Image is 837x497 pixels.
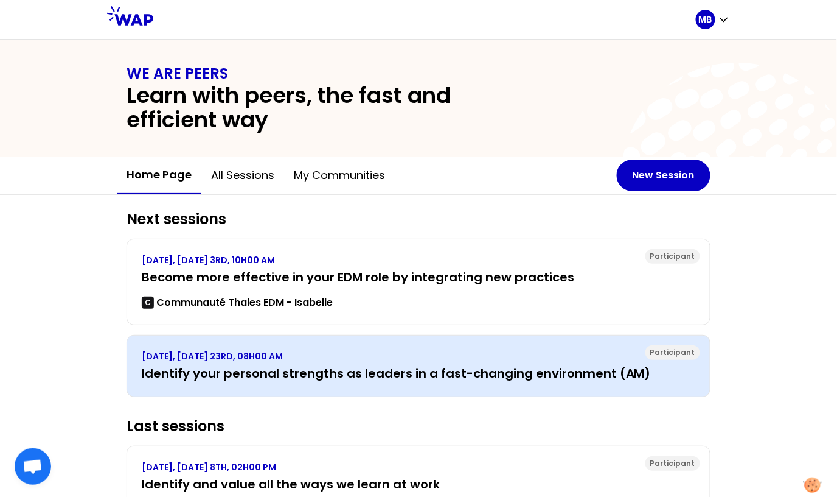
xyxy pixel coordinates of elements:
p: [DATE], [DATE] 23RD, 08H00 AM [142,350,695,362]
p: [DATE], [DATE] 8TH, 02H00 PM [142,461,695,473]
p: MB [699,13,712,26]
button: My communities [284,157,395,194]
h3: Identify your personal strengths as leaders in a fast-changing environment (AM) [142,365,695,382]
a: Ouvrir le chat [15,448,51,485]
h2: Next sessions [127,210,710,229]
button: All sessions [201,157,284,194]
h3: Identify and value all the ways we learn at work [142,476,695,493]
h1: WE ARE PEERS [127,64,710,83]
a: [DATE], [DATE] 3RD, 10H00 AMBecome more effective in your EDM role by integrating new practicesCC... [142,254,695,310]
div: Participant [645,456,700,471]
button: MB [696,10,730,29]
div: Participant [645,345,700,360]
h2: Last sessions [127,417,710,436]
h3: Become more effective in your EDM role by integrating new practices [142,269,695,286]
h2: Learn with peers, the fast and efficient way [127,83,535,132]
a: [DATE], [DATE] 8TH, 02H00 PMIdentify and value all the ways we learn at work [142,461,695,493]
button: Home page [117,157,201,194]
p: Communauté Thales EDM - Isabelle [156,295,333,310]
div: Participant [645,249,700,264]
a: [DATE], [DATE] 23RD, 08H00 AMIdentify your personal strengths as leaders in a fast-changing envir... [142,350,695,382]
p: C [145,298,151,308]
p: [DATE], [DATE] 3RD, 10H00 AM [142,254,695,266]
button: New Session [617,160,710,191]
